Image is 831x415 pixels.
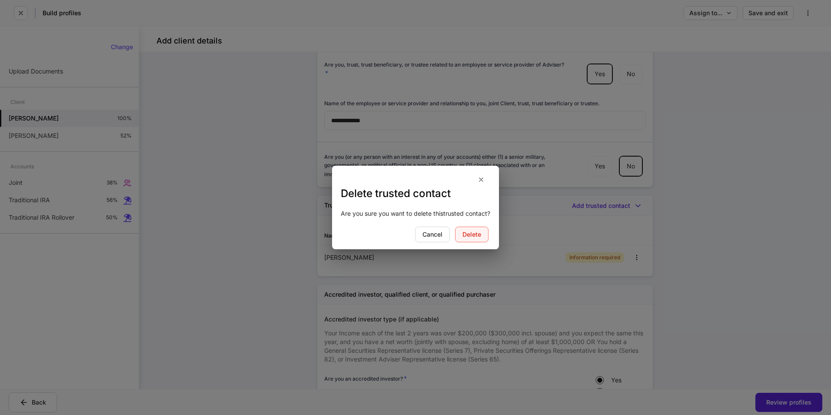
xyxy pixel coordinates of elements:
div: Are you sure you want to delete this trusted contact ? [341,209,490,218]
div: Delete [462,231,481,238]
div: Cancel [422,231,442,238]
button: Cancel [415,227,450,242]
button: Delete [455,227,489,242]
h3: Delete trusted contact [341,187,490,201]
